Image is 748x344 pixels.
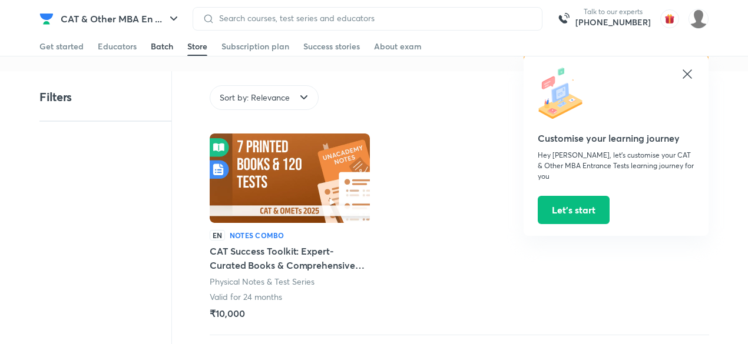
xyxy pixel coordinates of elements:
div: Batch [151,41,173,52]
div: About exam [374,41,422,52]
p: Physical Notes & Test Series [210,276,315,288]
a: About exam [374,37,422,56]
button: CAT & Other MBA En ... [54,7,188,31]
a: Success stories [303,37,360,56]
img: call-us [552,7,575,31]
img: Company Logo [39,12,54,26]
span: Sort by: Relevance [220,92,290,103]
a: Subscription plan [221,37,289,56]
p: Valid for 24 months [210,291,282,303]
h5: Customise your learning journey [538,131,694,145]
img: Batch Thumbnail [210,133,370,223]
img: Bipasha [689,9,709,29]
div: Educators [98,41,137,52]
a: Get started [39,37,84,56]
div: Success stories [303,41,360,52]
h6: Notes Combo [230,230,284,241]
p: EN [210,230,225,241]
div: Get started [39,41,84,52]
a: Educators [98,37,137,56]
div: Store [187,41,207,52]
img: avatar [660,9,679,28]
p: Hey [PERSON_NAME], let’s customise your CAT & Other MBA Entrance Tests learning journey for you [538,150,694,182]
a: Store [187,37,207,56]
img: icon [538,67,591,120]
button: Let’s start [538,196,610,224]
a: Batch [151,37,173,56]
p: Talk to our experts [575,7,651,16]
h5: CAT Success Toolkit: Expert-Curated Books & Comprehensive Mock Tests [210,244,370,272]
h5: ₹10,000 [210,306,244,320]
input: Search courses, test series and educators [214,14,532,23]
h4: Filters [39,89,72,105]
a: [PHONE_NUMBER] [575,16,651,28]
div: Subscription plan [221,41,289,52]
